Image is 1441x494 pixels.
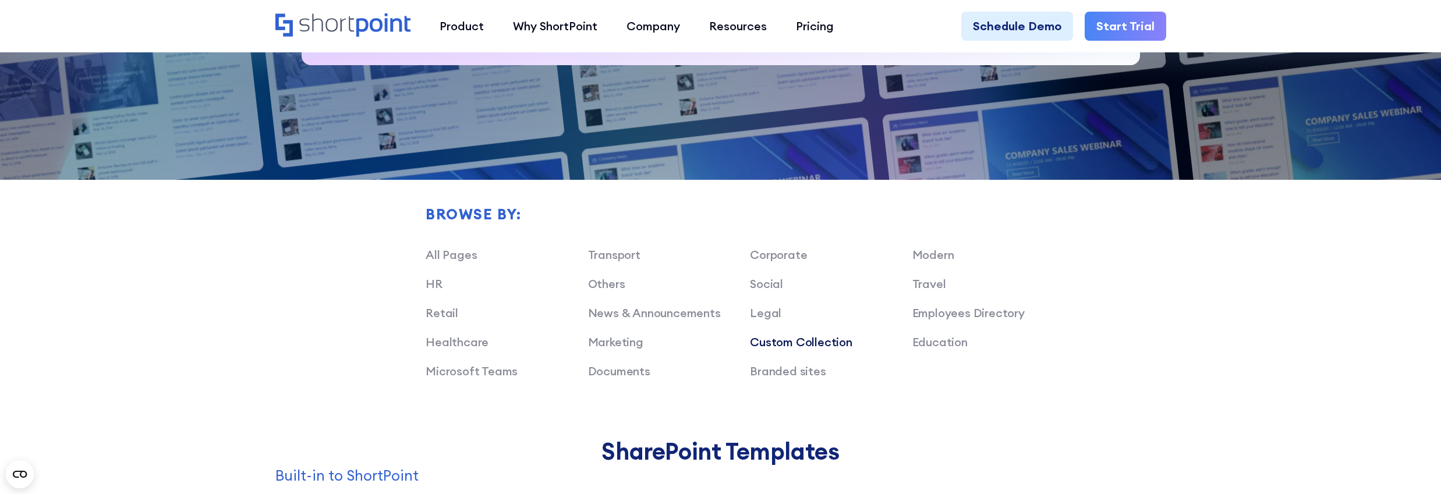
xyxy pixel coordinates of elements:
a: Documents [588,364,650,378]
div: Resources [709,17,767,35]
a: All Pages [426,247,477,262]
a: Home [275,13,411,38]
a: Branded sites [750,364,826,378]
a: Others [588,276,625,291]
a: Company [612,12,695,41]
h2: SharePoint Templates [275,438,1166,465]
a: Product [425,12,498,41]
a: Legal [750,305,781,320]
div: Pricing [796,17,834,35]
a: Resources [695,12,781,41]
div: Why ShortPoint [513,17,597,35]
a: Custom Collection [750,335,852,349]
a: Corporate [750,247,807,262]
a: Marketing [588,335,643,349]
a: Schedule Demo [961,12,1073,41]
button: Open CMP widget [6,460,34,488]
a: Social [750,276,783,291]
a: Microsoft Teams [426,364,518,378]
a: Healthcare [426,335,488,349]
a: Travel [912,276,946,291]
a: Education [912,335,968,349]
a: Modern [912,247,954,262]
a: Transport [588,247,640,262]
div: Product [440,17,484,35]
div: Company [626,17,680,35]
h2: Browse by: [426,207,1074,223]
a: Start Trial [1085,12,1166,41]
a: Pricing [781,12,848,41]
p: Built-in to ShortPoint [275,465,1166,487]
a: Retail [426,305,458,320]
iframe: Chat Widget [1231,359,1441,494]
a: Why ShortPoint [498,12,612,41]
a: HR [426,276,442,291]
a: News & Announcements [588,305,721,320]
a: Employees Directory [912,305,1025,320]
